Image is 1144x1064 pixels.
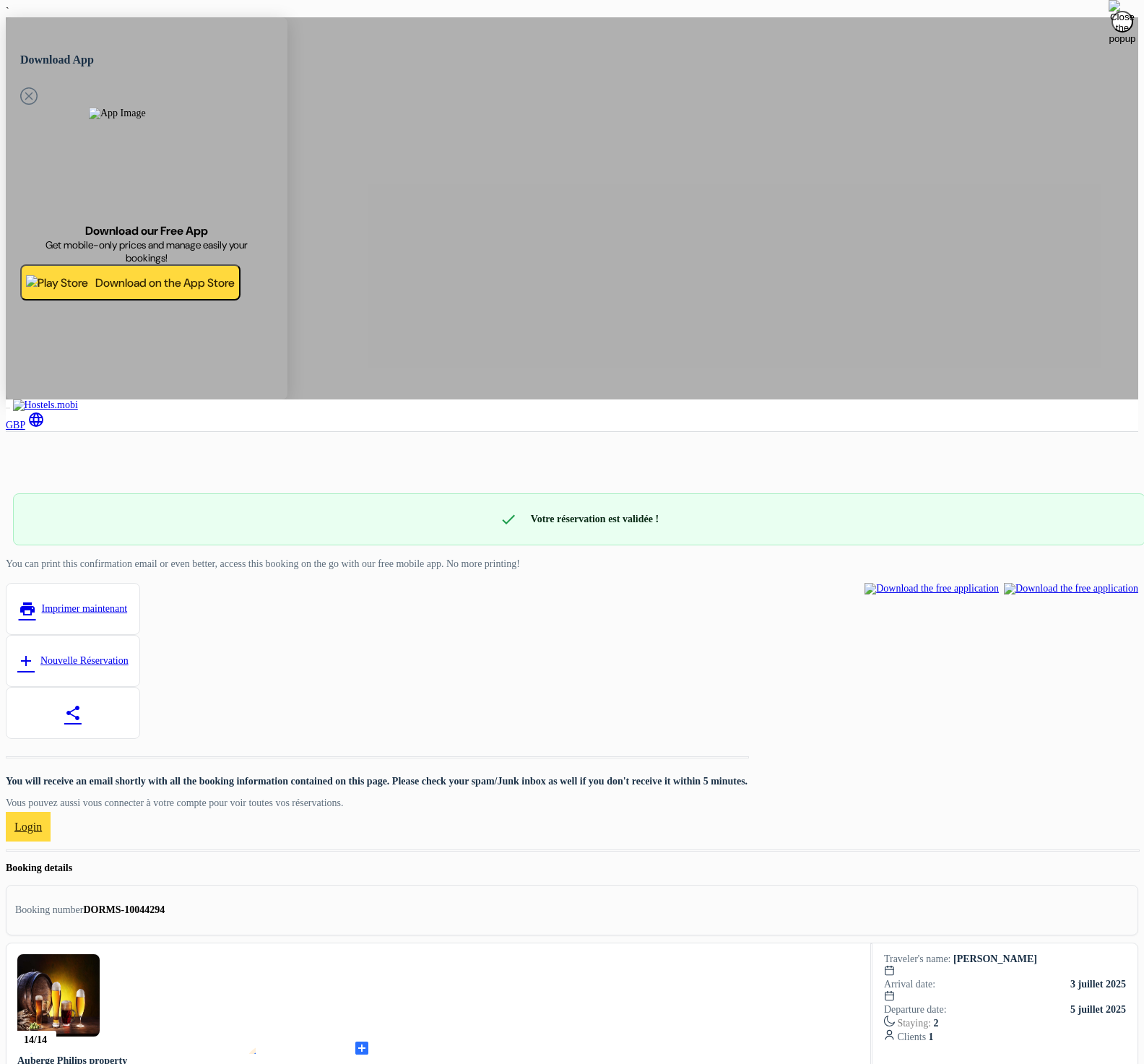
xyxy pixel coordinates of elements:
[13,399,78,411] img: Hostels.mobi
[929,1031,934,1042] b: 1
[15,904,84,916] div: Booking number
[84,904,165,915] strong: DORMS-10044294
[864,583,999,594] img: Download the free application
[17,652,35,670] span: add
[6,583,140,635] a: printImprimer maintenant
[897,1018,938,1029] span: Staying:
[934,1018,939,1029] b: 2
[500,511,517,528] span: check
[6,797,747,809] p: Vous pouvez aussi vous connecter à votre compte pour voir toutes vos réservations.
[6,687,140,739] a: share
[20,51,273,69] h5: Download App
[19,600,36,618] span: print
[1004,583,1138,594] img: Download the free application
[353,1039,370,1054] a: add_box
[884,979,935,990] span: Arrival date:
[6,420,25,431] a: GBP
[1070,979,1126,990] b: 3 juillet 2025
[95,275,235,290] span: Download on the App Store
[85,223,208,238] span: Download our Free App
[24,1034,37,1046] span: 14/
[17,954,100,1037] img: beer_86480_15108554101099.jpg
[37,238,256,264] span: Get mobile-only prices and manage easily your bookings!
[89,108,204,223] img: App Image
[1070,1004,1126,1015] b: 5 juillet 2025
[27,411,45,428] i: language
[37,1034,47,1046] span: 14
[884,953,951,964] span: Traveler's name:
[884,1004,947,1016] span: Departure date:
[6,635,140,687] a: addNouvelle Réservation
[26,275,88,290] img: Play Store
[27,420,45,431] a: language
[897,1031,933,1042] span: Clients
[6,812,51,842] a: Login
[6,558,520,569] span: You can print this confirmation email or even better, access this booking on the go with our free...
[6,862,72,873] span: Booking details
[953,953,1037,964] b: [PERSON_NAME]
[64,704,82,722] span: share
[20,87,38,105] svg: Close
[6,776,747,787] p: You will receive an email shortly with all the booking information contained on this page. Please...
